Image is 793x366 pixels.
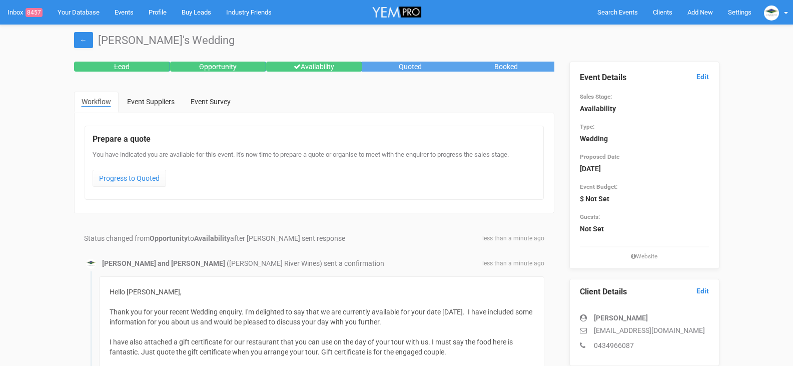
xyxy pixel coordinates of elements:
[580,325,709,335] p: [EMAIL_ADDRESS][DOMAIN_NAME]
[580,195,609,203] strong: $ Not Set
[580,252,709,261] small: Website
[74,35,719,47] h1: [PERSON_NAME]'s Wedding
[580,105,616,113] strong: Availability
[580,286,709,298] legend: Client Details
[580,225,604,233] strong: Not Set
[482,259,544,268] span: less than a minute ago
[110,287,534,297] div: Hello [PERSON_NAME],
[86,259,96,269] img: logo.JPG
[74,32,93,48] a: ←
[266,62,362,72] div: Availability
[580,165,601,173] strong: [DATE]
[696,286,709,296] a: Edit
[580,135,608,143] strong: Wedding
[580,340,709,350] p: 0434966087
[580,93,612,100] small: Sales Stage:
[653,9,672,16] span: Clients
[482,234,544,243] span: less than a minute ago
[458,62,554,72] div: Booked
[84,234,345,242] span: Status changed from to after [PERSON_NAME] sent response
[102,259,225,267] strong: [PERSON_NAME] and [PERSON_NAME]
[687,9,713,16] span: Add New
[74,62,170,72] div: Lead
[580,153,619,160] small: Proposed Date
[120,92,182,112] a: Event Suppliers
[170,62,266,72] div: Opportunity
[194,234,230,242] strong: Availability
[580,183,617,190] small: Event Budget:
[227,259,384,267] span: ([PERSON_NAME] River Wines) sent a confirmation
[597,9,638,16] span: Search Events
[150,234,188,242] strong: Opportunity
[580,123,594,130] small: Type:
[580,213,600,220] small: Guests:
[93,150,536,192] div: You have indicated you are available for this event. It's now time to prepare a quote or organise...
[93,170,166,187] a: Progress to Quoted
[183,92,238,112] a: Event Survey
[74,92,119,113] a: Workflow
[696,72,709,82] a: Edit
[26,8,43,17] span: 8457
[580,72,709,84] legend: Event Details
[362,62,458,72] div: Quoted
[594,314,648,322] strong: [PERSON_NAME]
[93,134,536,145] legend: Prepare a quote
[764,6,779,21] img: logo.JPG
